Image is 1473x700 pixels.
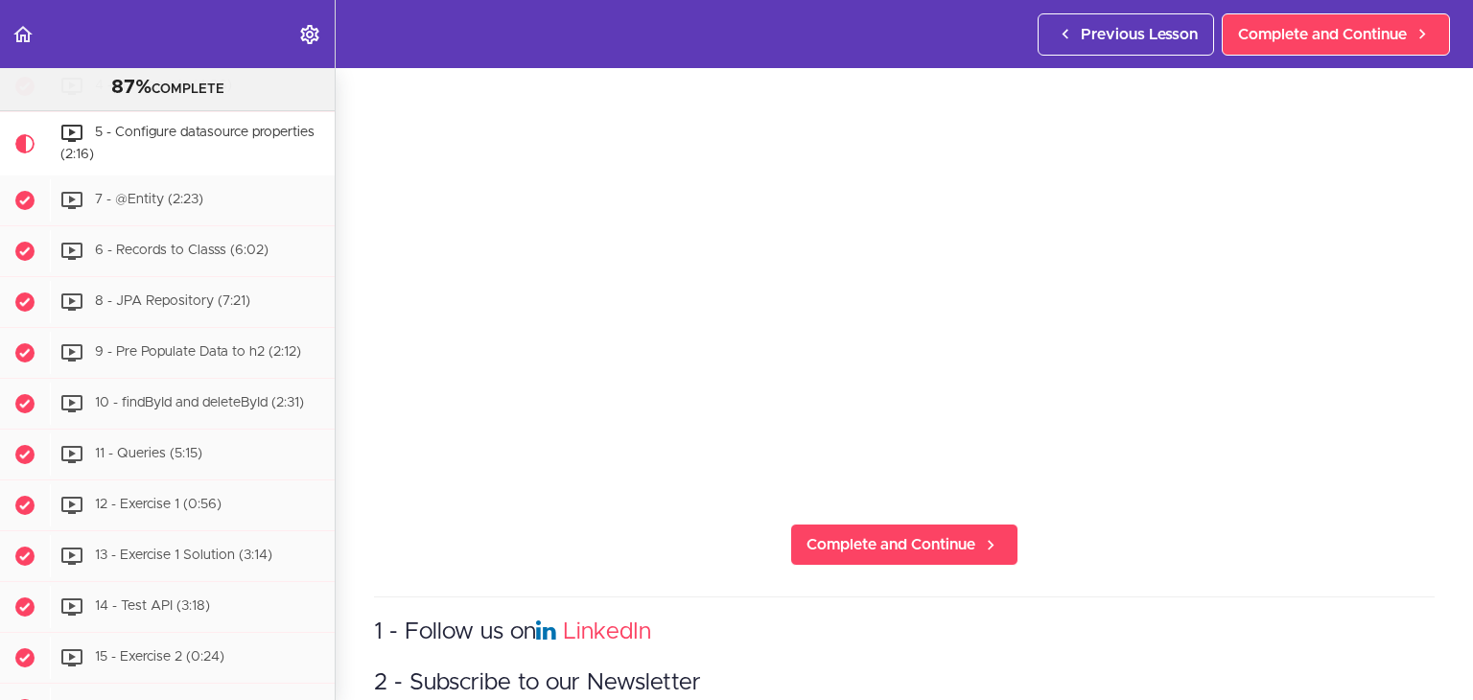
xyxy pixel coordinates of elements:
[95,345,301,359] span: 9 - Pre Populate Data to h2 (2:12)
[95,294,250,308] span: 8 - JPA Repository (7:21)
[1222,13,1450,56] a: Complete and Continue
[1038,13,1214,56] a: Previous Lesson
[95,447,202,460] span: 11 - Queries (5:15)
[111,78,152,97] span: 87%
[1081,23,1198,46] span: Previous Lesson
[24,76,311,101] div: COMPLETE
[95,548,272,562] span: 13 - Exercise 1 Solution (3:14)
[95,396,304,409] span: 10 - findById and deleteById (2:31)
[95,599,210,613] span: 14 - Test API (3:18)
[563,620,651,643] a: LinkedIn
[1238,23,1407,46] span: Complete and Continue
[95,193,203,206] span: 7 - @Entity (2:23)
[95,650,224,664] span: 15 - Exercise 2 (0:24)
[60,127,315,162] span: 5 - Configure datasource properties (2:16)
[95,244,269,257] span: 6 - Records to Classs (6:02)
[95,498,222,511] span: 12 - Exercise 1 (0:56)
[374,667,1435,699] h3: 2 - Subscribe to our Newsletter
[12,23,35,46] svg: Back to course curriculum
[298,23,321,46] svg: Settings Menu
[374,617,1435,648] h3: 1 - Follow us on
